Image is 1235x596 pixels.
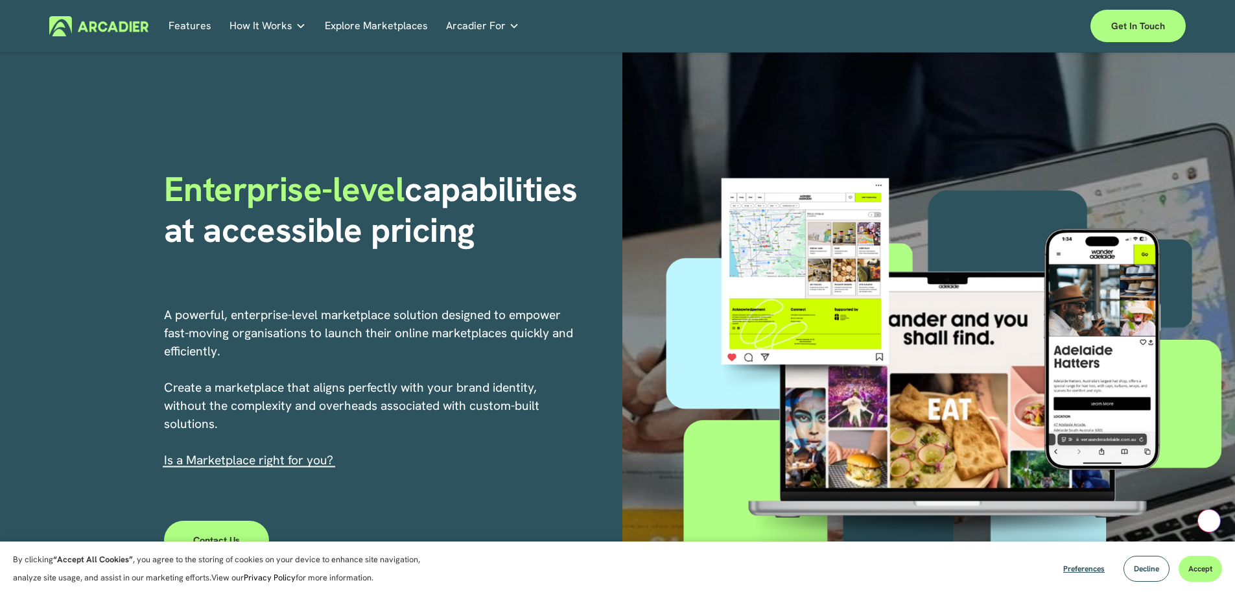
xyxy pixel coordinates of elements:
button: Preferences [1053,556,1114,582]
a: folder dropdown [229,16,306,36]
a: Privacy Policy [244,572,296,583]
a: Features [169,16,211,36]
span: Decline [1134,564,1159,574]
p: A powerful, enterprise-level marketplace solution designed to empower fast-moving organisations t... [164,306,575,470]
span: How It Works [229,17,292,35]
strong: capabilities at accessible pricing [164,167,587,252]
img: Arcadier [49,16,148,36]
button: Decline [1123,556,1170,582]
p: By clicking , you agree to the storing of cookies on your device to enhance site navigation, anal... [13,551,434,587]
a: Contact Us [164,521,270,560]
iframe: Chat Widget [1170,534,1235,596]
a: s a Marketplace right for you? [167,452,333,468]
span: I [164,452,333,468]
span: Enterprise-level [164,167,405,211]
a: folder dropdown [446,16,519,36]
strong: “Accept All Cookies” [53,554,133,565]
a: Get in touch [1090,10,1186,42]
a: Explore Marketplaces [325,16,428,36]
span: Arcadier For [446,17,506,35]
span: Preferences [1063,564,1105,574]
